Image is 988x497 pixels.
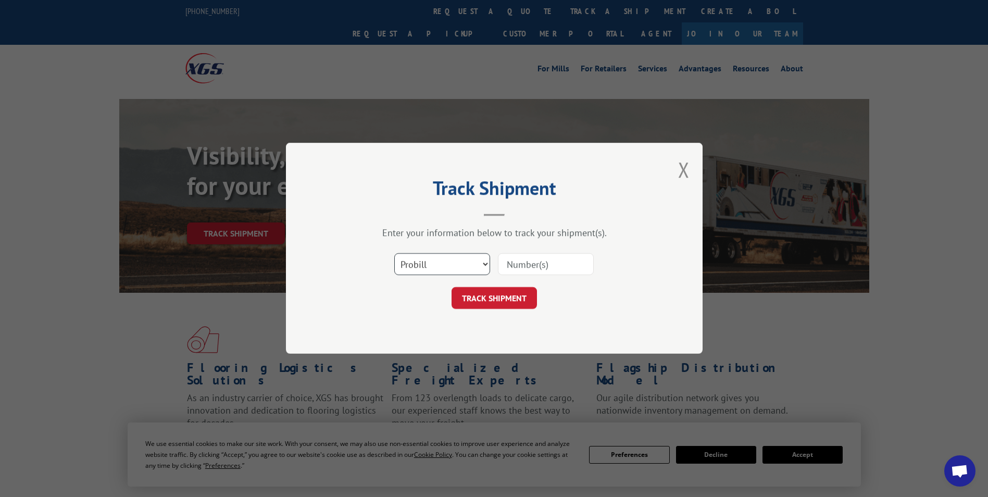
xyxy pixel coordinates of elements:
button: Close modal [678,156,690,183]
input: Number(s) [498,254,594,276]
h2: Track Shipment [338,181,651,201]
a: Open chat [944,455,976,487]
button: TRACK SHIPMENT [452,288,537,309]
div: Enter your information below to track your shipment(s). [338,227,651,239]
